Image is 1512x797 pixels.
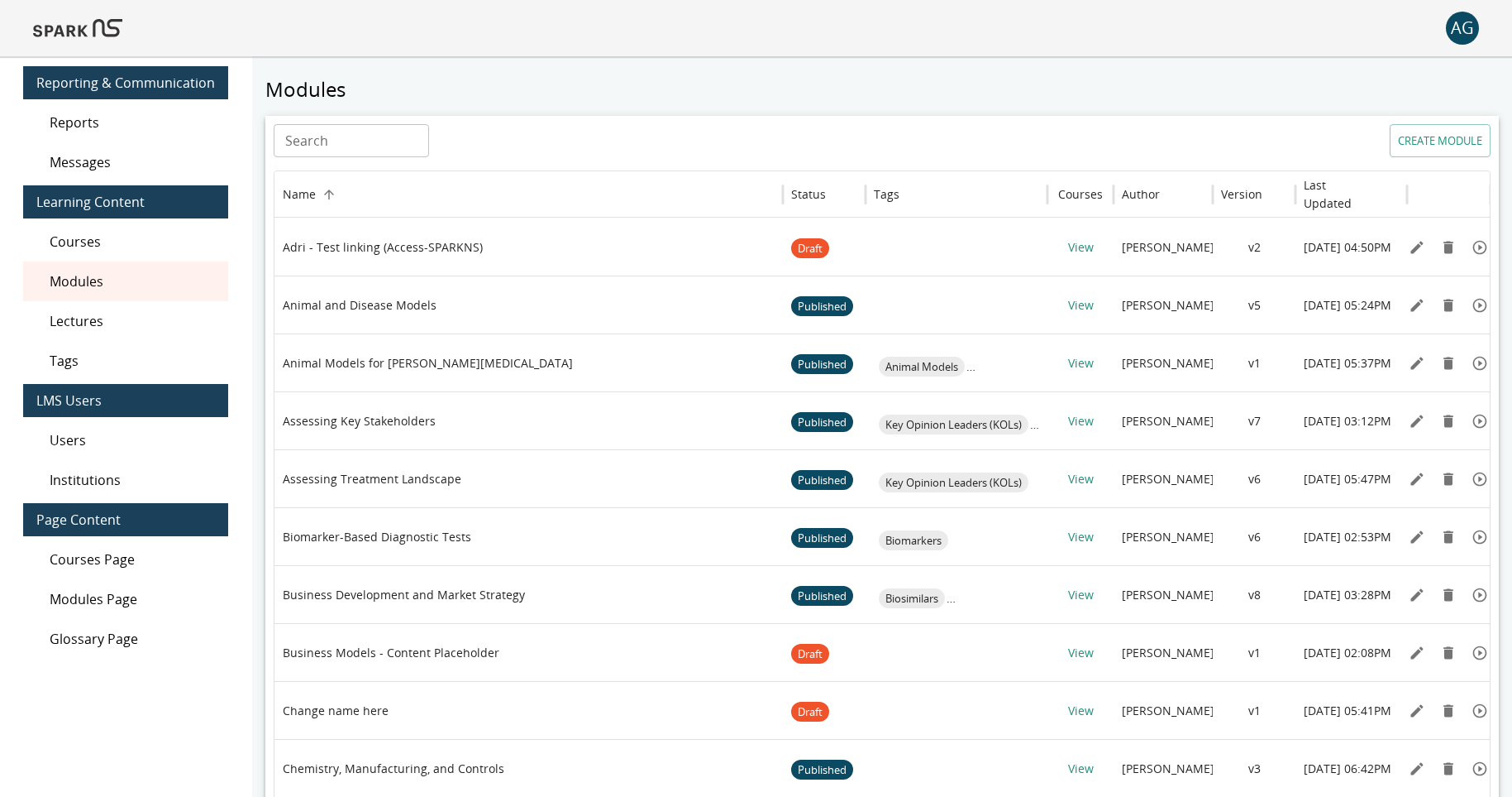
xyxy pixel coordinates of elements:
[1436,409,1461,434] button: Remove
[791,510,853,567] span: Published
[1467,351,1492,376] button: Preview
[283,239,483,256] p: Adri - Test linking (Access-SPARKNS)
[1409,297,1425,314] svg: Edit
[1405,699,1429,723] button: Edit
[1304,645,1391,661] p: [DATE] 02:08PM
[50,271,215,291] span: Modules
[1436,699,1461,723] button: Remove
[1122,761,1214,777] p: [PERSON_NAME]
[50,629,215,649] span: Glossary Page
[1467,699,1492,723] button: Preview
[23,185,228,218] div: Learning Content
[1122,703,1214,719] p: [PERSON_NAME]
[1467,583,1492,607] button: Preview
[50,589,215,609] span: Modules Page
[23,142,228,182] div: Messages
[1409,529,1425,545] svg: Edit
[1471,645,1488,661] svg: Preview
[1122,355,1214,372] p: [PERSON_NAME]
[1436,525,1461,550] button: Remove
[50,550,215,569] span: Courses Page
[791,220,829,277] span: Draft
[901,183,924,206] button: Sort
[23,66,228,99] div: Reporting & Communication
[791,684,829,741] span: Draft
[36,510,215,530] span: Page Content
[23,222,228,262] div: Courses
[1436,293,1461,318] button: Remove
[791,568,853,625] span: Published
[1409,355,1425,372] svg: Edit
[23,56,228,665] nav: main
[1440,413,1457,430] svg: Remove
[1213,565,1295,623] div: v8
[1213,681,1295,739] div: v1
[1213,334,1295,391] div: v1
[1440,297,1457,314] svg: Remove
[23,301,228,341] div: Lectures
[1122,186,1160,202] div: Author
[1405,351,1429,376] button: Edit
[1304,703,1391,719] p: [DATE] 05:41PM
[1467,467,1492,492] button: Preview
[1405,467,1429,492] button: Edit
[1068,761,1094,776] a: View
[283,413,436,430] p: Assessing Key Stakeholders
[1122,645,1214,661] p: [PERSON_NAME]
[1122,529,1214,545] p: [PERSON_NAME]
[23,540,228,579] div: Courses Page
[283,355,573,372] p: Animal Models for [PERSON_NAME][MEDICAL_DATA]
[50,113,215,132] span: Reports
[1213,507,1295,565] div: v6
[33,8,122,48] img: Logo of SPARK at Stanford
[1405,525,1429,550] button: Edit
[283,703,389,719] p: Change name here
[1467,756,1492,781] button: Preview
[791,278,853,335] span: Published
[1304,413,1391,430] p: [DATE] 03:12PM
[317,183,341,206] button: Sort
[1436,351,1461,376] button: Remove
[1405,583,1429,607] button: Edit
[1440,239,1457,256] svg: Remove
[1440,355,1457,372] svg: Remove
[283,645,499,661] p: Business Models - Content Placeholder
[791,452,853,509] span: Published
[1440,761,1457,777] svg: Remove
[1405,756,1429,781] button: Edit
[1068,529,1094,545] a: View
[1471,587,1488,603] svg: Preview
[23,619,228,659] div: Glossary Page
[1304,471,1391,487] p: [DATE] 05:47PM
[1068,297,1094,313] a: View
[1467,525,1492,550] button: Preview
[1440,645,1457,661] svg: Remove
[1436,235,1461,260] button: Remove
[1213,449,1295,507] div: v6
[50,351,215,371] span: Tags
[1409,761,1425,777] svg: Edit
[1409,239,1425,256] svg: Edit
[1446,12,1479,45] button: account of current user
[1068,239,1094,255] a: View
[1471,703,1488,719] svg: Preview
[1304,761,1391,777] p: [DATE] 06:42PM
[23,262,228,301] div: Modules
[1068,355,1094,371] a: View
[1068,471,1094,487] a: View
[283,186,316,202] div: Name
[1304,355,1391,372] p: [DATE] 05:37PM
[1376,183,1399,206] button: Sort
[1471,761,1488,777] svg: Preview
[1440,471,1457,487] svg: Remove
[1213,276,1295,334] div: v5
[1068,645,1094,660] a: View
[791,394,853,451] span: Published
[1467,641,1492,665] button: Preview
[1122,413,1214,430] p: [PERSON_NAME]
[50,470,215,490] span: Institutions
[1446,12,1479,45] div: AG
[36,391,215,411] span: LMS Users
[1436,641,1461,665] button: Remove
[36,73,215,93] span: Reporting & Communication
